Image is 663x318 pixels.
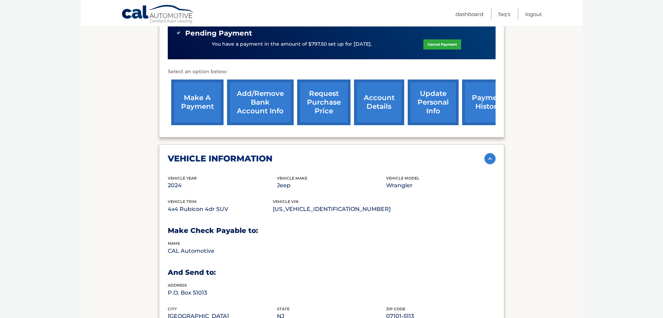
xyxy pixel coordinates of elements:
[168,199,197,204] span: vehicle trim
[498,8,510,20] a: FAQ's
[277,306,289,311] span: state
[484,153,496,164] img: accordion-active.svg
[386,306,405,311] span: zip code
[277,181,386,190] p: Jeep
[525,8,542,20] a: Logout
[297,79,351,125] a: request purchase price
[462,79,514,125] a: payment history
[423,39,461,50] a: Cancel Payment
[386,181,495,190] p: Wrangler
[354,79,404,125] a: account details
[408,79,459,125] a: update personal info
[168,226,496,235] h3: Make Check Payable to:
[386,176,420,181] span: vehicle model
[168,306,177,311] span: city
[168,153,272,164] h2: vehicle information
[273,199,299,204] span: vehicle vin
[121,5,195,25] a: Cal Automotive
[168,288,277,298] p: P.O. Box 51013
[168,241,180,246] span: name
[455,8,483,20] a: Dashboard
[168,204,273,214] p: 4x4 Rubicon 4dr SUV
[185,29,252,38] span: Pending Payment
[227,79,294,125] a: Add/Remove bank account info
[168,181,277,190] p: 2024
[273,204,391,214] p: [US_VEHICLE_IDENTIFICATION_NUMBER]
[168,246,277,256] p: CAL Automotive
[277,176,307,181] span: vehicle make
[168,268,496,277] h3: And Send to:
[168,176,197,181] span: vehicle Year
[168,283,187,288] span: address
[171,79,224,125] a: make a payment
[176,30,181,35] img: check-green.svg
[168,68,496,76] p: Select an option below:
[212,40,372,48] p: You have a payment in the amount of $797.50 set up for [DATE].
